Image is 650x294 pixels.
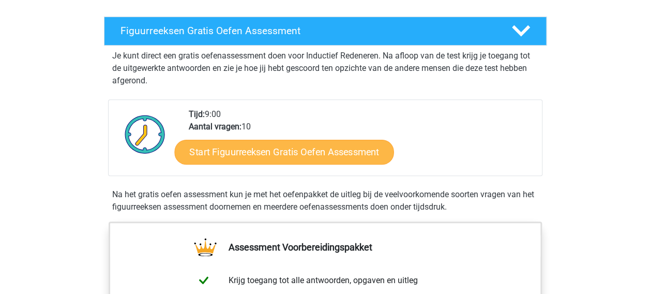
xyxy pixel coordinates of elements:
h4: Figuurreeksen Gratis Oefen Assessment [120,25,495,37]
div: 9:00 10 [181,108,541,175]
a: Start Figuurreeksen Gratis Oefen Assessment [174,139,394,164]
img: Klok [119,108,171,160]
b: Aantal vragen: [189,122,241,131]
div: Na het gratis oefen assessment kun je met het oefenpakket de uitleg bij de veelvoorkomende soorte... [108,188,542,213]
b: Tijd: [189,109,205,119]
p: Je kunt direct een gratis oefenassessment doen voor Inductief Redeneren. Na afloop van de test kr... [112,50,538,87]
a: Figuurreeksen Gratis Oefen Assessment [100,17,551,46]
